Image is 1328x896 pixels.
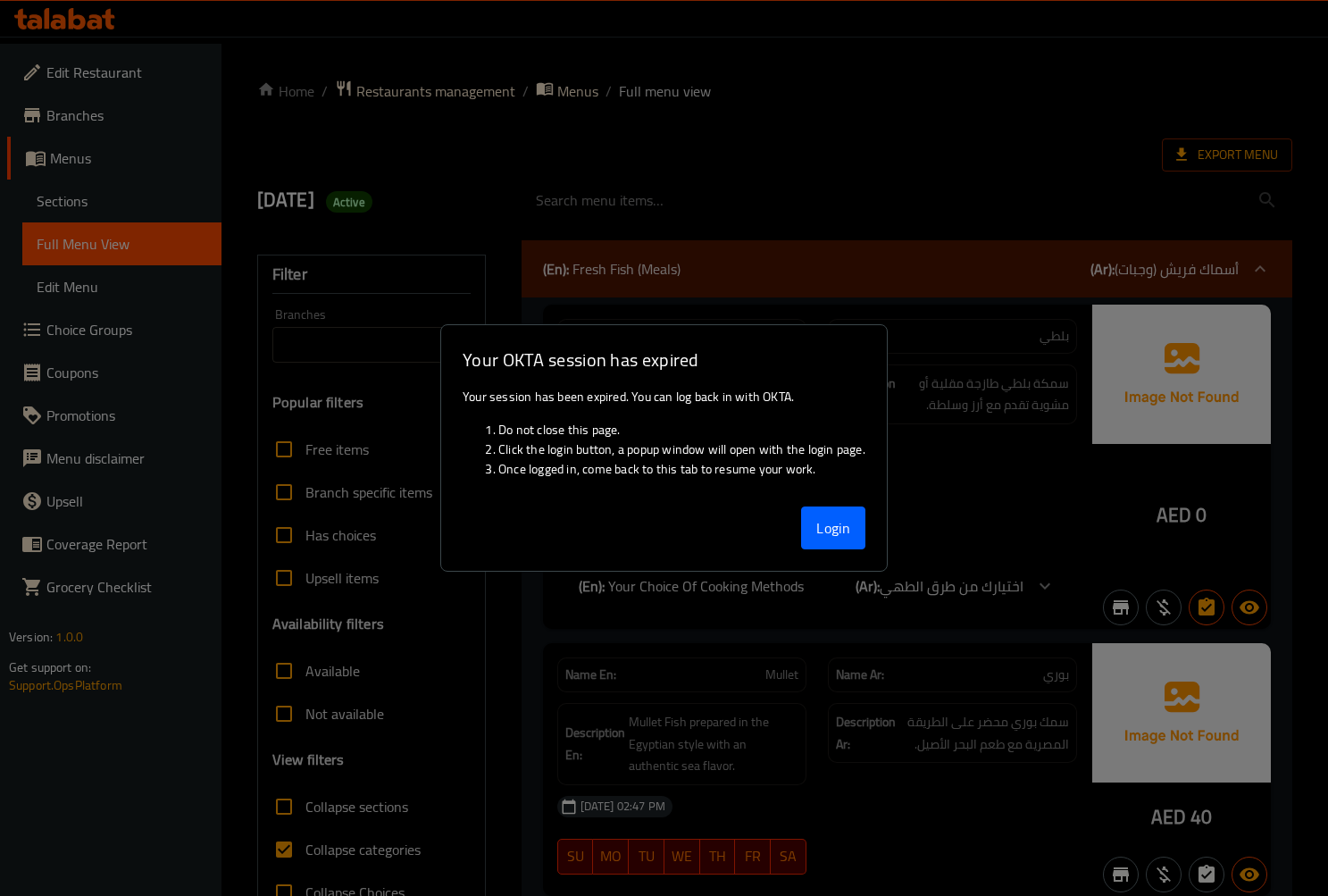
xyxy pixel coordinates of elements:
li: Do not close this page. [498,420,865,440]
li: Once logged in, come back to this tab to resume your work. [498,459,865,479]
h3: Your OKTA session has expired [463,347,865,373]
li: Click the login button, a popup window will open with the login page. [498,440,865,459]
button: Login [801,507,865,549]
div: Your session has been expired. You can log back in with OKTA. [441,380,887,499]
